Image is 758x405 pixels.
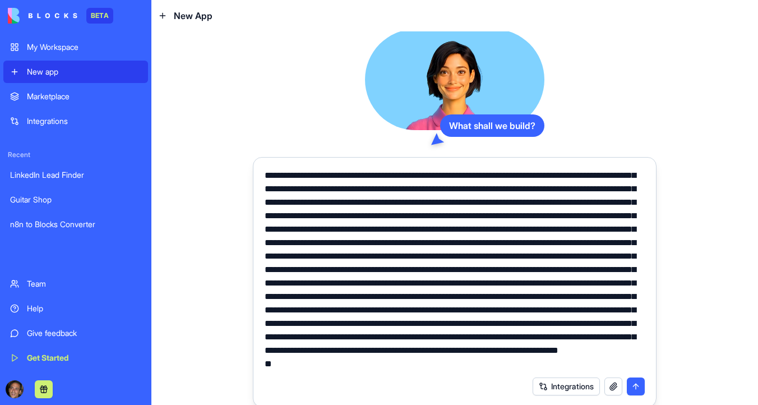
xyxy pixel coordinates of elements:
div: Marketplace [27,91,141,102]
a: n8n to Blocks Converter [3,213,148,236]
div: New app [27,66,141,77]
a: Get Started [3,347,148,369]
span: New App [174,9,212,22]
a: Integrations [3,110,148,132]
div: Get Started [27,352,141,363]
div: Help [27,303,141,314]
div: n8n to Blocks Converter [10,219,141,230]
a: Guitar Shop [3,188,148,211]
a: BETA [8,8,113,24]
a: Marketplace [3,85,148,108]
div: Team [27,278,141,289]
img: ACg8ocKwlY-G7EnJG7p3bnYwdp_RyFFHyn9MlwQjYsG_56ZlydI1TXjL_Q=s96-c [6,380,24,398]
div: Guitar Shop [10,194,141,205]
div: BETA [86,8,113,24]
a: Help [3,297,148,320]
a: Give feedback [3,322,148,344]
img: logo [8,8,77,24]
a: New app [3,61,148,83]
div: My Workspace [27,42,141,53]
a: Team [3,273,148,295]
div: LinkedIn Lead Finder [10,169,141,181]
a: LinkedIn Lead Finder [3,164,148,186]
div: Integrations [27,116,141,127]
button: Integrations [533,378,600,395]
div: What shall we build? [440,114,544,137]
span: Recent [3,150,148,159]
div: Give feedback [27,328,141,339]
a: My Workspace [3,36,148,58]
